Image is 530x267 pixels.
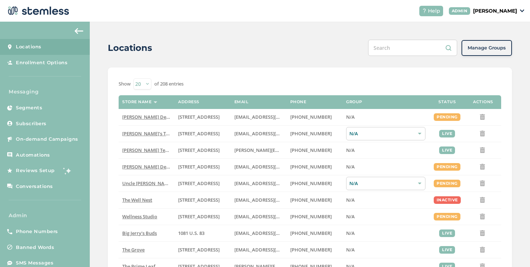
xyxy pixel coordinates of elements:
[16,183,53,190] span: Conversations
[290,180,332,187] span: [PHONE_NUMBER]
[434,163,460,171] div: pending
[122,247,171,253] label: The Grove
[122,114,171,120] label: Hazel Delivery
[178,197,220,203] span: [STREET_ADDRESS]
[16,244,54,251] span: Banned Words
[75,28,83,34] img: icon-arrow-back-accent-c549486e.svg
[434,196,461,204] div: inactive
[422,9,427,13] img: icon-help-white-03924b79.svg
[234,100,249,104] label: Email
[438,100,456,104] label: Status
[290,197,339,203] label: (269) 929-8463
[461,40,512,56] button: Manage Groups
[234,114,283,120] label: arman91488@gmail.com
[439,130,455,137] div: live
[234,214,283,220] label: vmrobins@gmail.com
[234,147,283,153] label: swapnil@stemless.co
[122,214,171,220] label: Wellness Studio
[290,147,332,153] span: [PHONE_NUMBER]
[290,131,339,137] label: (503) 804-9208
[290,213,332,220] span: [PHONE_NUMBER]
[468,44,506,52] span: Manage Groups
[346,177,425,190] div: N/A
[178,180,220,187] span: [STREET_ADDRESS]
[234,230,283,236] label: info@bigjerrysbuds.com
[154,80,184,88] label: of 208 entries
[346,127,425,140] div: N/A
[234,164,283,170] label: arman91488@gmail.com
[346,100,362,104] label: Group
[178,164,227,170] label: 17523 Ventura Boulevard
[234,180,313,187] span: [EMAIL_ADDRESS][DOMAIN_NAME]
[368,40,457,56] input: Search
[119,80,131,88] label: Show
[178,246,220,253] span: [STREET_ADDRESS]
[290,180,339,187] label: (907) 330-7833
[16,152,50,159] span: Automations
[234,147,350,153] span: [PERSON_NAME][EMAIL_ADDRESS][DOMAIN_NAME]
[346,164,425,170] label: N/A
[234,230,313,236] span: [EMAIL_ADDRESS][DOMAIN_NAME]
[122,100,151,104] label: Store name
[122,230,157,236] span: Big Jerry's Buds
[290,164,339,170] label: (818) 561-0790
[234,131,283,137] label: brianashen@gmail.com
[178,163,220,170] span: [STREET_ADDRESS]
[178,247,227,253] label: 8155 Center Street
[449,7,471,15] div: ADMIN
[122,180,200,187] span: Uncle [PERSON_NAME]’s King Circle
[178,230,204,236] span: 1081 U.S. 83
[178,180,227,187] label: 209 King Circle
[290,197,332,203] span: [PHONE_NUMBER]
[234,163,313,170] span: [EMAIL_ADDRESS][DOMAIN_NAME]
[290,230,339,236] label: (580) 539-1118
[122,180,171,187] label: Uncle Herb’s King Circle
[178,114,227,120] label: 17523 Ventura Boulevard
[178,213,220,220] span: [STREET_ADDRESS]
[290,163,332,170] span: [PHONE_NUMBER]
[473,7,517,15] p: [PERSON_NAME]
[439,229,455,237] div: live
[178,214,227,220] label: 123 Main Street
[178,114,220,120] span: [STREET_ADDRESS]
[122,147,182,153] span: [PERSON_NAME] Test store
[290,100,306,104] label: Phone
[178,147,220,153] span: [STREET_ADDRESS]
[16,43,41,51] span: Locations
[428,7,440,15] span: Help
[178,230,227,236] label: 1081 U.S. 83
[290,114,339,120] label: (818) 561-0790
[346,197,425,203] label: N/A
[290,230,332,236] span: [PHONE_NUMBER]
[178,131,227,137] label: 123 East Main Street
[290,214,339,220] label: (269) 929-8463
[494,232,530,267] div: Chat Widget
[178,147,227,153] label: 5241 Center Boulevard
[434,180,460,187] div: pending
[16,120,47,127] span: Subscribers
[16,259,53,267] span: SMS Messages
[290,147,339,153] label: (503) 332-4545
[122,164,171,170] label: Hazel Delivery 4
[234,213,313,220] span: [EMAIL_ADDRESS][DOMAIN_NAME]
[178,130,220,137] span: [STREET_ADDRESS]
[234,246,313,253] span: [EMAIL_ADDRESS][DOMAIN_NAME]
[520,9,524,12] img: icon_down-arrow-small-66adaf34.svg
[346,230,425,236] label: N/A
[16,228,58,235] span: Phone Numbers
[290,130,332,137] span: [PHONE_NUMBER]
[122,246,145,253] span: The Grove
[60,163,75,178] img: glitter-stars-b7820f95.gif
[122,163,182,170] span: [PERSON_NAME] Delivery 4
[122,130,185,137] span: [PERSON_NAME]'s Test Store
[16,136,78,143] span: On-demand Campaigns
[234,197,313,203] span: [EMAIL_ADDRESS][DOMAIN_NAME]
[234,247,283,253] label: dexter@thegroveca.com
[346,247,425,253] label: N/A
[465,95,501,109] th: Actions
[234,180,283,187] label: christian@uncleherbsak.com
[122,197,171,203] label: The Well Nest
[178,100,199,104] label: Address
[154,101,157,103] img: icon-sort-1e1d7615.svg
[178,197,227,203] label: 1005 4th Avenue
